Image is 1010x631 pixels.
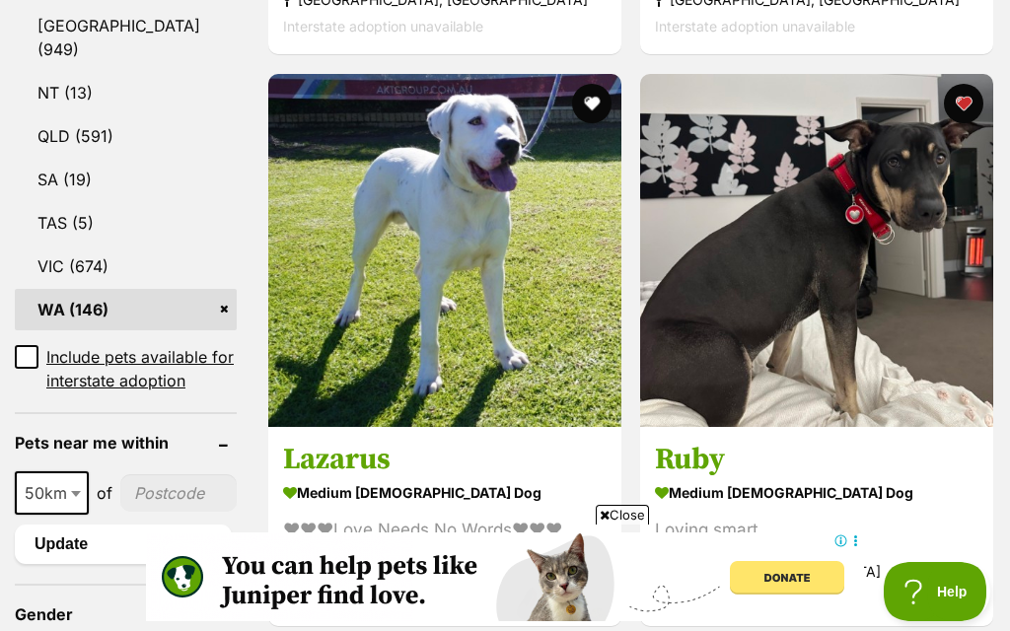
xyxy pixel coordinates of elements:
[640,74,993,427] img: Ruby - Australian Kelpie Dog
[283,441,607,478] h3: Lazarus
[120,474,237,512] input: postcode
[15,159,237,200] a: SA (19)
[944,84,983,123] button: favourite
[15,525,232,564] button: Update
[15,345,237,392] a: Include pets available for interstate adoption
[46,345,237,392] span: Include pets available for interstate adoption
[655,441,978,478] h3: Ruby
[655,517,978,543] div: Loving smart
[15,471,89,515] span: 50km
[655,478,978,507] strong: medium [DEMOGRAPHIC_DATA] Dog
[15,72,237,113] a: NT (13)
[146,532,864,621] iframe: Advertisement
[572,84,612,123] button: favourite
[15,605,237,623] header: Gender
[17,479,87,507] span: 50km
[15,245,237,287] a: VIC (674)
[596,505,649,525] span: Close
[15,5,237,70] a: [GEOGRAPHIC_DATA] (949)
[15,115,237,157] a: QLD (591)
[97,481,112,505] span: of
[15,202,237,244] a: TAS (5)
[283,517,607,543] div: ♥♥♥Love Needs No Words♥♥♥
[283,19,483,35] span: Interstate adoption unavailable
[15,434,237,452] header: Pets near me within
[283,478,607,507] strong: medium [DEMOGRAPHIC_DATA] Dog
[15,289,237,330] a: WA (146)
[268,74,621,427] img: Lazarus - Labrador Retriever Dog
[655,19,855,35] span: Interstate adoption unavailable
[884,562,990,621] iframe: Help Scout Beacon - Open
